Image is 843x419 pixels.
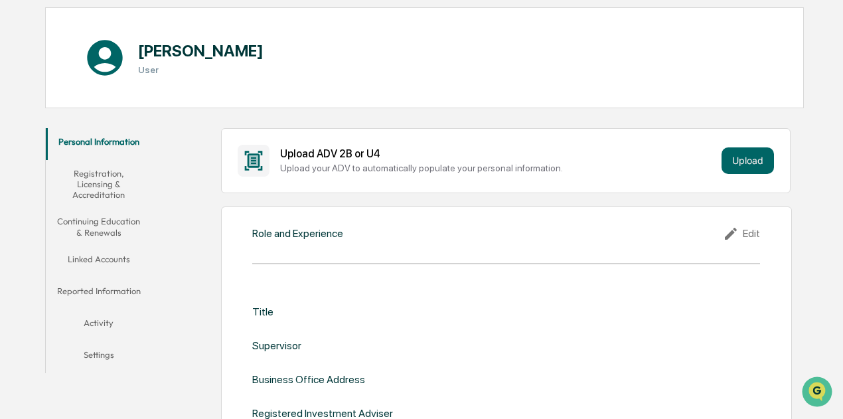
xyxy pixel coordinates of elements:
[27,192,84,205] span: Data Lookup
[46,341,151,373] button: Settings
[46,309,151,341] button: Activity
[46,208,151,246] button: Continuing Education & Renewals
[46,128,151,373] div: secondary tabs example
[252,339,301,352] div: Supervisor
[110,167,165,180] span: Attestations
[94,224,161,234] a: Powered byPylon
[132,224,161,234] span: Pylon
[46,278,151,309] button: Reported Information
[280,163,716,173] div: Upload your ADV to automatically populate your personal information.
[46,246,151,278] button: Linked Accounts
[13,101,37,125] img: 1746055101610-c473b297-6a78-478c-a979-82029cc54cd1
[46,128,151,160] button: Personal Information
[801,375,836,411] iframe: Open customer support
[252,373,365,386] div: Business Office Address
[96,168,107,179] div: 🗄️
[27,167,86,180] span: Preclearance
[252,227,343,240] div: Role and Experience
[13,168,24,179] div: 🖐️
[8,161,91,185] a: 🖐️Preclearance
[723,226,760,242] div: Edit
[45,101,218,114] div: Start new chat
[226,105,242,121] button: Start new chat
[138,41,264,60] h1: [PERSON_NAME]
[252,305,273,318] div: Title
[280,147,716,160] div: Upload ADV 2B or U4
[13,27,242,48] p: How can we help?
[45,114,168,125] div: We're available if you need us!
[722,147,774,174] button: Upload
[138,64,264,75] h3: User
[46,160,151,209] button: Registration, Licensing & Accreditation
[8,187,89,210] a: 🔎Data Lookup
[91,161,170,185] a: 🗄️Attestations
[13,193,24,204] div: 🔎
